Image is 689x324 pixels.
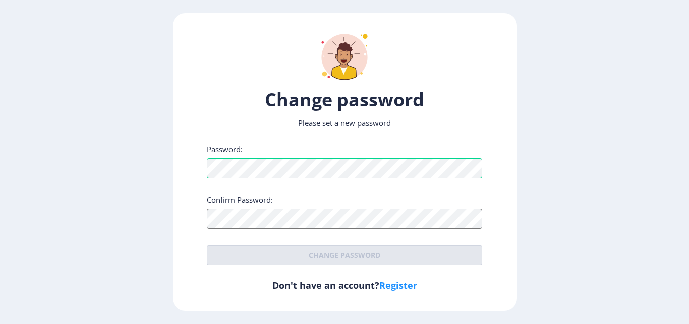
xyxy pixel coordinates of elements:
[207,118,482,128] p: Please set a new password
[379,279,417,291] a: Register
[314,27,375,87] img: winner
[207,195,273,205] label: Confirm Password:
[207,144,243,154] label: Password:
[207,279,482,291] h6: Don't have an account?
[207,245,482,265] button: Change password
[207,87,482,112] h1: Change password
